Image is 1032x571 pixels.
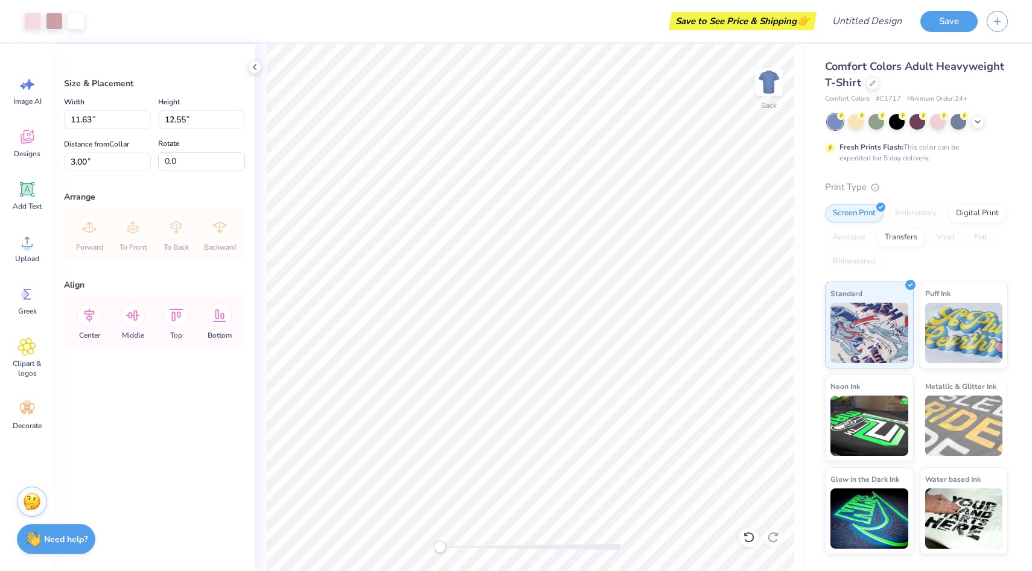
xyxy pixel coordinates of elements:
[170,330,182,340] span: Top
[44,534,88,545] strong: Need help?
[876,94,901,104] span: # C1717
[825,59,1004,90] span: Comfort Colors Adult Heavyweight T-Shirt
[920,11,978,32] button: Save
[925,380,996,393] span: Metallic & Glitter Ink
[825,180,1008,194] div: Print Type
[64,279,245,291] div: Align
[825,94,870,104] span: Comfort Colors
[925,303,1003,363] img: Puff Ink
[825,204,884,222] div: Screen Print
[948,204,1007,222] div: Digital Print
[830,287,862,300] span: Standard
[13,96,42,106] span: Image AI
[122,330,144,340] span: Middle
[672,12,814,30] div: Save to See Price & Shipping
[7,359,47,378] span: Clipart & logos
[79,330,100,340] span: Center
[208,330,232,340] span: Bottom
[757,70,781,94] img: Back
[761,100,777,111] div: Back
[158,95,180,109] label: Height
[925,396,1003,456] img: Metallic & Glitter Ink
[13,421,42,431] span: Decorate
[887,204,944,222] div: Embroidery
[797,13,810,28] span: 👉
[907,94,967,104] span: Minimum Order: 24 +
[13,201,42,211] span: Add Text
[64,191,245,203] div: Arrange
[966,229,995,247] div: Foil
[825,229,873,247] div: Applique
[825,253,884,271] div: Rhinestones
[830,303,908,363] img: Standard
[830,380,860,393] span: Neon Ink
[830,473,899,485] span: Glow in the Dark Ink
[158,136,179,151] label: Rotate
[15,254,39,263] span: Upload
[925,287,951,300] span: Puff Ink
[839,142,988,163] div: This color can be expedited for 5 day delivery.
[64,95,84,109] label: Width
[925,488,1003,549] img: Water based Ink
[64,137,129,151] label: Distance from Collar
[925,473,981,485] span: Water based Ink
[839,142,903,152] strong: Fresh Prints Flash:
[18,306,37,316] span: Greek
[830,396,908,456] img: Neon Ink
[929,229,963,247] div: Vinyl
[823,9,911,33] input: Untitled Design
[877,229,925,247] div: Transfers
[64,77,245,90] div: Size & Placement
[14,149,40,159] span: Designs
[830,488,908,549] img: Glow in the Dark Ink
[434,541,446,553] div: Accessibility label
